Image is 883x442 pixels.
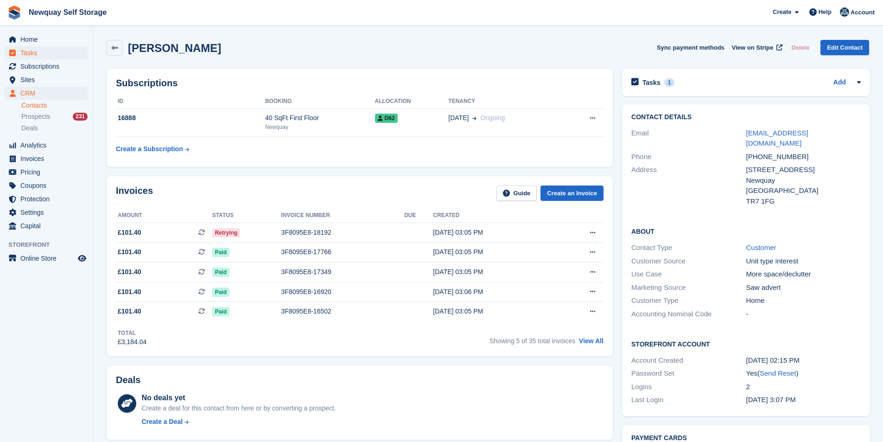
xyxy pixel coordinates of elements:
[631,226,861,236] h2: About
[631,368,746,379] div: Password Set
[631,152,746,162] div: Phone
[20,139,76,152] span: Analytics
[448,94,564,109] th: Tenancy
[788,40,813,55] button: Delete
[20,152,76,165] span: Invoices
[746,165,861,175] div: [STREET_ADDRESS]
[631,339,861,348] h2: Storefront Account
[21,123,88,133] a: Deals
[746,269,861,280] div: More space/declutter
[20,87,76,100] span: CRM
[5,60,88,73] a: menu
[631,165,746,206] div: Address
[118,267,141,277] span: £101.40
[265,113,375,123] div: 40 SqFt First Floor
[20,179,76,192] span: Coupons
[433,267,556,277] div: [DATE] 03:05 PM
[118,247,141,257] span: £101.40
[212,208,281,223] th: Status
[20,219,76,232] span: Capital
[20,46,76,59] span: Tasks
[212,228,241,237] span: Retrying
[375,114,398,123] span: D62
[760,369,796,377] a: Send Reset
[21,101,88,110] a: Contacts
[25,5,110,20] a: Newquay Self Storage
[631,355,746,366] div: Account Created
[21,112,50,121] span: Prospects
[631,128,746,149] div: Email
[489,337,575,345] span: Showing 5 of 35 total invoices
[5,219,88,232] a: menu
[631,243,746,253] div: Contact Type
[746,309,861,320] div: -
[281,287,405,297] div: 3F8095E8-16920
[746,396,796,404] time: 2023-04-08 14:07:10 UTC
[21,112,88,122] a: Prospects 231
[631,309,746,320] div: Accounting Nominal Code
[496,186,537,201] a: Guide
[5,152,88,165] a: menu
[840,7,849,17] img: Colette Pearce
[73,113,88,121] div: 231
[5,33,88,46] a: menu
[540,186,603,201] a: Create an Invoice
[631,395,746,405] div: Last Login
[20,252,76,265] span: Online Store
[757,369,798,377] span: ( )
[433,287,556,297] div: [DATE] 03:06 PM
[20,192,76,205] span: Protection
[118,329,146,337] div: Total
[5,87,88,100] a: menu
[141,417,183,427] div: Create a Deal
[5,166,88,179] a: menu
[76,253,88,264] a: Preview store
[116,141,189,158] a: Create a Subscription
[433,228,556,237] div: [DATE] 03:05 PM
[116,375,140,385] h2: Deals
[732,43,773,52] span: View on Stripe
[5,206,88,219] a: menu
[657,40,724,55] button: Sync payment methods
[118,307,141,316] span: £101.40
[128,42,221,54] h2: [PERSON_NAME]
[281,307,405,316] div: 3F8095E8-16502
[746,243,776,251] a: Customer
[5,192,88,205] a: menu
[281,247,405,257] div: 3F8095E8-17766
[642,78,661,87] h2: Tasks
[746,282,861,293] div: Saw advert
[631,256,746,267] div: Customer Source
[820,40,869,55] a: Edit Contact
[20,206,76,219] span: Settings
[746,355,861,366] div: [DATE] 02:15 PM
[116,94,265,109] th: ID
[5,139,88,152] a: menu
[480,114,505,122] span: Ongoing
[116,78,603,89] h2: Subscriptions
[728,40,784,55] a: View on Stripe
[212,268,229,277] span: Paid
[5,179,88,192] a: menu
[212,288,229,297] span: Paid
[746,152,861,162] div: [PHONE_NUMBER]
[448,113,469,123] span: [DATE]
[375,94,449,109] th: Allocation
[116,186,153,201] h2: Invoices
[118,337,146,347] div: £3,184.04
[404,208,433,223] th: Due
[819,7,832,17] span: Help
[746,175,861,186] div: Newquay
[118,228,141,237] span: £101.40
[631,295,746,306] div: Customer Type
[141,392,336,404] div: No deals yet
[265,94,375,109] th: Booking
[20,73,76,86] span: Sites
[433,247,556,257] div: [DATE] 03:05 PM
[20,166,76,179] span: Pricing
[116,208,212,223] th: Amount
[116,113,265,123] div: 16888
[631,282,746,293] div: Marketing Source
[20,33,76,46] span: Home
[746,382,861,392] div: 2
